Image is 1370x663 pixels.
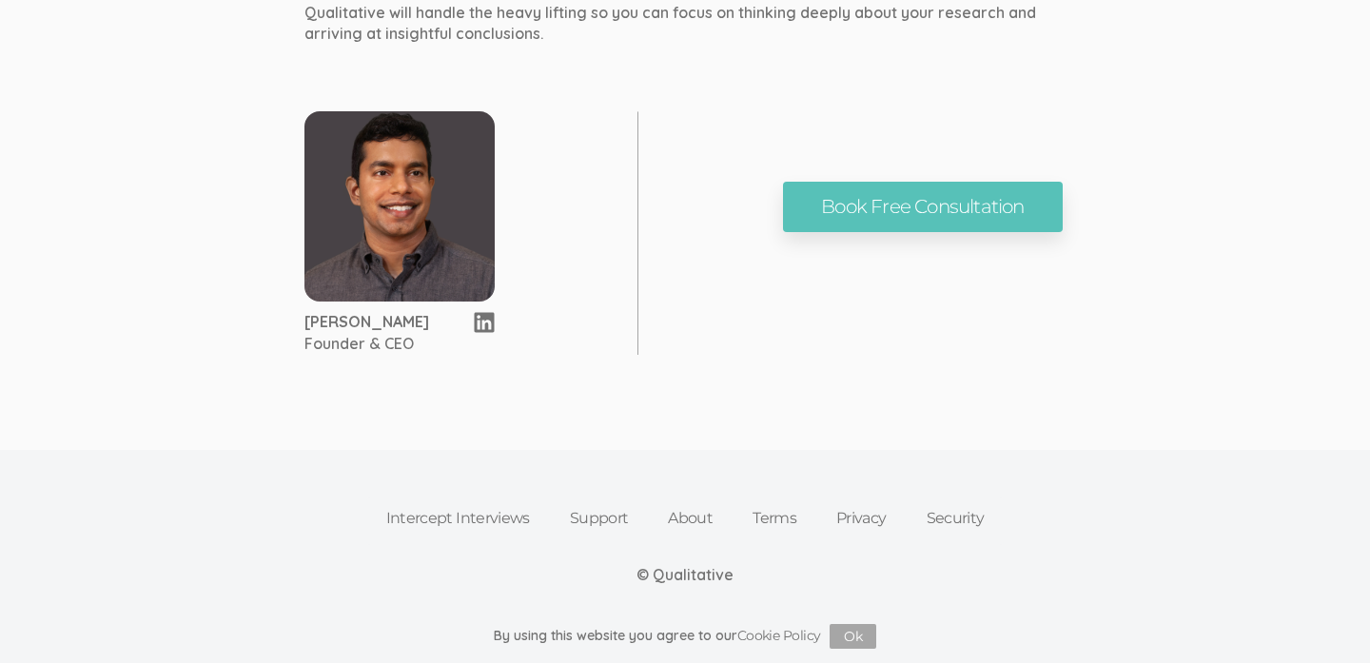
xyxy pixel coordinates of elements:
[783,182,1062,232] a: Book Free Consultation
[550,497,649,539] a: Support
[1275,572,1370,663] iframe: Chat Widget
[816,497,907,539] a: Privacy
[636,564,734,586] div: © Qualitative
[366,497,550,539] a: Intercept Interviews
[830,624,876,649] button: Ok
[733,497,816,539] a: Terms
[304,111,495,302] img: Founder
[494,624,877,649] div: By using this website you agree to our
[737,626,821,643] a: Cookie Policy
[304,333,414,355] div: Founder & CEO
[474,312,495,333] img: LinkedIn
[907,497,1005,539] a: Security
[648,497,733,539] a: About
[304,311,429,333] div: [PERSON_NAME]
